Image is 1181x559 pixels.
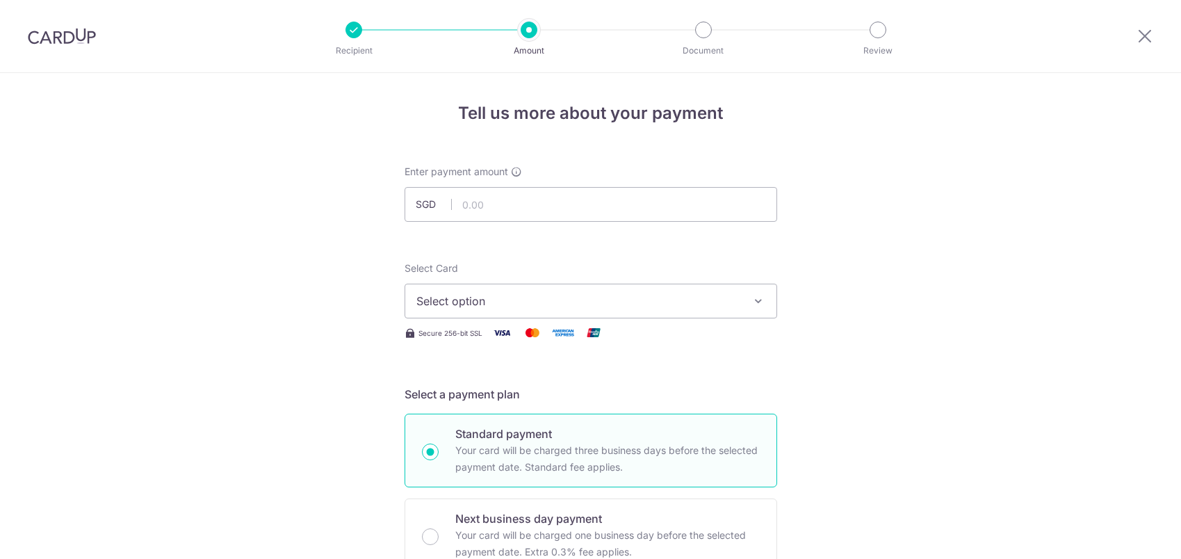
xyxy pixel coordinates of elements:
img: Mastercard [519,324,546,341]
p: Amount [478,44,580,58]
span: SGD [416,197,452,211]
img: American Express [549,324,577,341]
span: Secure 256-bit SSL [418,327,482,339]
h4: Tell us more about your payment [405,101,777,126]
iframe: Opens a widget where you can find more information [1092,517,1167,552]
p: Review [826,44,929,58]
p: Your card will be charged three business days before the selected payment date. Standard fee appl... [455,442,760,476]
h5: Select a payment plan [405,386,777,403]
span: translation missing: en.payables.payment_networks.credit_card.summary.labels.select_card [405,262,458,274]
input: 0.00 [405,187,777,222]
img: CardUp [28,28,96,44]
p: Document [652,44,755,58]
span: Select option [416,293,740,309]
p: Next business day payment [455,510,760,527]
p: Standard payment [455,426,760,442]
button: Select option [405,284,777,318]
span: Enter payment amount [405,165,508,179]
img: Union Pay [580,324,608,341]
p: Recipient [302,44,405,58]
img: Visa [488,324,516,341]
